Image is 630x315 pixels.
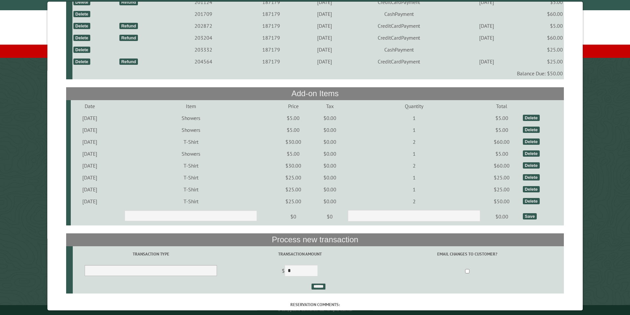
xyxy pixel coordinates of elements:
[72,67,564,79] td: Balance Due: $50.00
[313,112,347,124] td: $0.00
[304,32,345,44] td: [DATE]
[71,112,108,124] td: [DATE]
[347,136,482,148] td: 2
[71,160,108,172] td: [DATE]
[523,150,540,157] div: Delete
[71,100,108,112] td: Date
[108,172,273,183] td: T-Shirt
[74,251,228,257] label: Transaction Type
[304,8,345,20] td: [DATE]
[273,207,313,226] td: $0
[108,100,273,112] td: Item
[345,20,453,32] td: CreditCardPayment
[71,124,108,136] td: [DATE]
[273,124,313,136] td: $5.00
[238,56,304,67] td: 187179
[119,35,138,41] div: Refund
[119,23,138,29] div: Refund
[482,172,522,183] td: $25.00
[313,124,347,136] td: $0.00
[66,87,564,100] th: Add-on Items
[108,136,273,148] td: T-Shirt
[273,195,313,207] td: $25.00
[73,59,90,65] div: Delete
[71,172,108,183] td: [DATE]
[345,44,453,56] td: CashPayment
[313,195,347,207] td: $0.00
[520,32,564,44] td: $60.00
[108,124,273,136] td: Showers
[108,112,273,124] td: Showers
[347,148,482,160] td: 1
[313,183,347,195] td: $0.00
[238,8,304,20] td: 187179
[453,32,521,44] td: [DATE]
[273,148,313,160] td: $5.00
[108,183,273,195] td: T-Shirt
[313,100,347,112] td: Tax
[347,195,482,207] td: 2
[273,183,313,195] td: $25.00
[273,160,313,172] td: $30.00
[347,100,482,112] td: Quantity
[523,186,540,192] div: Delete
[73,23,90,29] div: Delete
[453,20,521,32] td: [DATE]
[347,160,482,172] td: 2
[523,115,540,121] div: Delete
[169,44,238,56] td: 203332
[482,112,522,124] td: $5.00
[278,308,353,312] small: © Campground Commander LLC. All rights reserved.
[520,8,564,20] td: $60.00
[238,44,304,56] td: 187179
[229,262,371,281] td: $
[523,162,540,169] div: Delete
[347,112,482,124] td: 1
[108,148,273,160] td: Showers
[345,32,453,44] td: CreditCardPayment
[523,127,540,133] div: Delete
[273,172,313,183] td: $25.00
[238,20,304,32] td: 187179
[313,148,347,160] td: $0.00
[453,56,521,67] td: [DATE]
[523,198,540,204] div: Delete
[523,174,540,180] div: Delete
[347,172,482,183] td: 1
[169,32,238,44] td: 203204
[71,195,108,207] td: [DATE]
[169,8,238,20] td: 201709
[304,20,345,32] td: [DATE]
[108,195,273,207] td: T-Shirt
[520,20,564,32] td: $5.00
[66,233,564,246] th: Process new transaction
[273,112,313,124] td: $5.00
[482,207,522,226] td: $0.00
[304,44,345,56] td: [DATE]
[482,160,522,172] td: $60.00
[482,148,522,160] td: $5.00
[347,124,482,136] td: 1
[345,8,453,20] td: CashPayment
[73,11,90,17] div: Delete
[482,195,522,207] td: $50.00
[73,35,90,41] div: Delete
[347,183,482,195] td: 1
[71,148,108,160] td: [DATE]
[71,183,108,195] td: [DATE]
[345,56,453,67] td: CreditCardPayment
[520,44,564,56] td: $25.00
[313,136,347,148] td: $0.00
[66,301,564,308] label: Reservation comments:
[169,56,238,67] td: 204564
[169,20,238,32] td: 202872
[238,32,304,44] td: 187179
[523,138,540,145] div: Delete
[273,100,313,112] td: Price
[119,59,138,65] div: Refund
[313,160,347,172] td: $0.00
[108,160,273,172] td: T-Shirt
[313,172,347,183] td: $0.00
[230,251,370,257] label: Transaction Amount
[304,56,345,67] td: [DATE]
